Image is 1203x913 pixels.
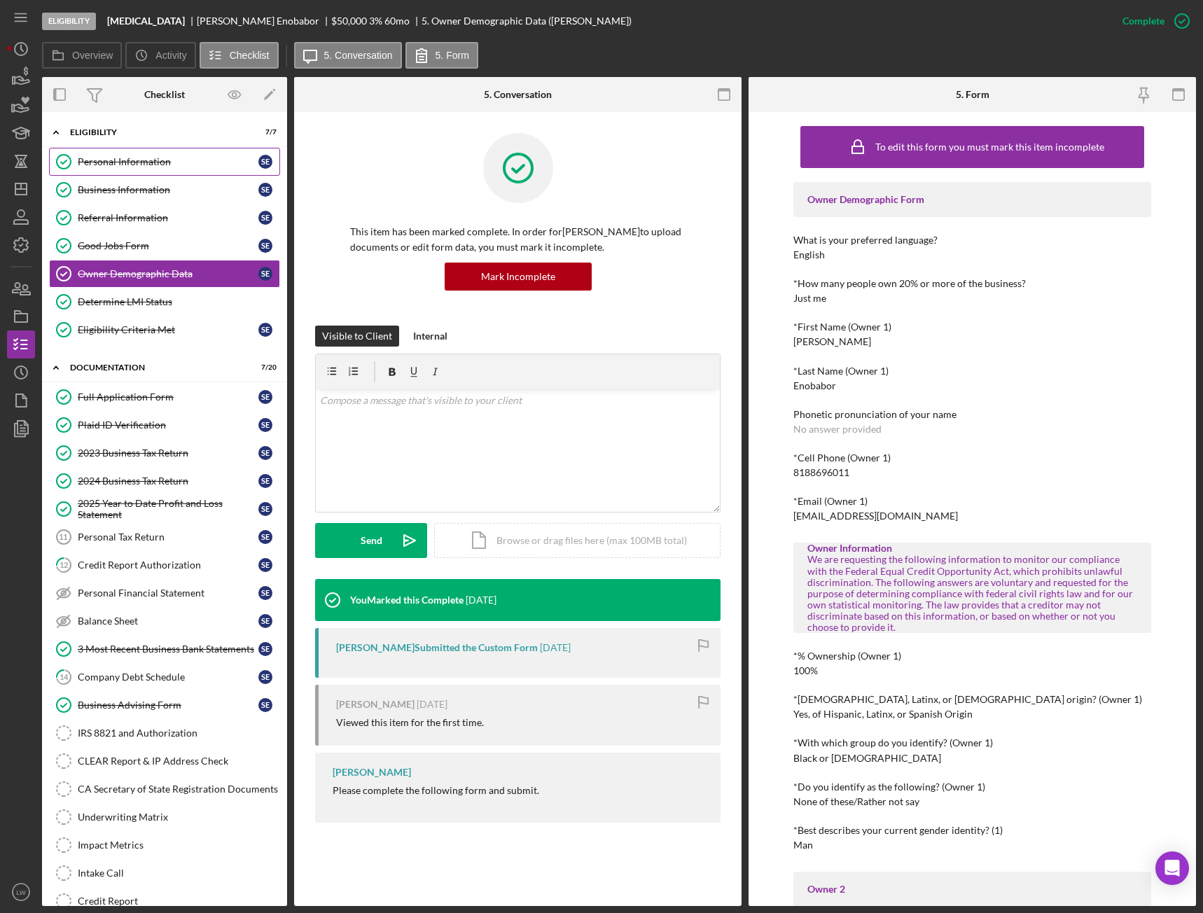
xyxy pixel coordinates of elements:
div: 100% [793,665,818,676]
div: 5. Form [956,89,989,100]
a: 2024 Business Tax ReturnSE [49,467,280,495]
a: 12Credit Report AuthorizationSE [49,551,280,579]
div: 8188696011 [793,467,849,478]
a: Business Advising FormSE [49,691,280,719]
label: Checklist [230,50,270,61]
time: 2025-09-13 09:34 [540,642,571,653]
a: Good Jobs FormSE [49,232,280,260]
div: S E [258,586,272,600]
button: Internal [406,326,454,347]
a: 3 Most Recent Business Bank StatementsSE [49,635,280,663]
div: Visible to Client [322,326,392,347]
div: 7 / 20 [251,363,277,372]
div: 7 / 7 [251,128,277,137]
div: Impact Metrics [78,839,279,851]
div: CLEAR Report & IP Address Check [78,755,279,767]
div: Complete [1122,7,1164,35]
div: S E [258,558,272,572]
div: *% Ownership (Owner 1) [793,650,1151,662]
div: Credit Report [78,895,279,907]
button: Complete [1108,7,1196,35]
div: Phonetic pronunciation of your name [793,409,1151,420]
div: Company Debt Schedule [78,671,258,683]
div: S E [258,502,272,516]
a: 2023 Business Tax ReturnSE [49,439,280,467]
div: Send [361,523,382,558]
div: To edit this form you must mark this item incomplete [875,141,1104,153]
button: Visible to Client [315,326,399,347]
a: IRS 8821 and Authorization [49,719,280,747]
div: S E [258,390,272,404]
div: S E [258,698,272,712]
div: Good Jobs Form [78,240,258,251]
div: *Do you identify as the following? (Owner 1) [793,781,1151,793]
div: [PERSON_NAME] [333,767,411,778]
div: Man [793,839,813,851]
a: Personal InformationSE [49,148,280,176]
div: Personal Tax Return [78,531,258,543]
tspan: 14 [60,672,69,681]
a: Referral InformationSE [49,204,280,232]
button: 5. Form [405,42,478,69]
div: S E [258,239,272,253]
a: Underwriting Matrix [49,803,280,831]
div: Owner Information [807,543,1137,554]
div: None of these/Rather not say [793,796,919,807]
div: [PERSON_NAME] [793,336,871,347]
button: Activity [125,42,195,69]
tspan: 11 [59,533,67,541]
label: Overview [72,50,113,61]
div: Enobabor [793,380,836,391]
div: *First Name (Owner 1) [793,321,1151,333]
div: S E [258,614,272,628]
a: Impact Metrics [49,831,280,859]
div: You Marked this Complete [350,594,464,606]
b: [MEDICAL_DATA] [107,15,185,27]
div: S E [258,211,272,225]
div: *[DEMOGRAPHIC_DATA], Latinx, or [DEMOGRAPHIC_DATA] origin? (Owner 1) [793,694,1151,705]
div: Just me [793,293,826,304]
a: Eligibility Criteria MetSE [49,316,280,344]
button: Mark Incomplete [445,263,592,291]
div: S E [258,418,272,432]
label: 5. Form [436,50,469,61]
div: *Last Name (Owner 1) [793,365,1151,377]
div: Documentation [70,363,242,372]
div: Business Information [78,184,258,195]
div: Intake Call [78,867,279,879]
div: CA Secretary of State Registration Documents [78,783,279,795]
a: Owner Demographic DataSE [49,260,280,288]
a: Personal Financial StatementSE [49,579,280,607]
div: Mark Incomplete [481,263,555,291]
div: S E [258,474,272,488]
div: 60 mo [384,15,410,27]
p: This item has been marked complete. In order for [PERSON_NAME] to upload documents or edit form d... [350,224,686,256]
div: 2024 Business Tax Return [78,475,258,487]
div: 5. Conversation [484,89,552,100]
div: 2025 Year to Date Profit and Loss Statement [78,498,258,520]
div: Underwriting Matrix [78,811,279,823]
time: 2025-09-13 09:32 [417,699,447,710]
div: [PERSON_NAME] [336,699,415,710]
span: $50,000 [331,15,367,27]
div: Personal Financial Statement [78,587,258,599]
div: What is your preferred language? [793,235,1151,246]
div: Eligibility [70,128,242,137]
div: Plaid ID Verification [78,419,258,431]
div: S E [258,530,272,544]
tspan: 12 [60,560,68,569]
div: [EMAIL_ADDRESS][DOMAIN_NAME] [793,510,958,522]
div: *How many people own 20% or more of the business? [793,278,1151,289]
label: 5. Conversation [324,50,393,61]
button: Checklist [200,42,279,69]
div: Referral Information [78,212,258,223]
a: 11Personal Tax ReturnSE [49,523,280,551]
div: Credit Report Authorization [78,559,258,571]
div: Owner Demographic Form [807,194,1137,205]
div: 3 Most Recent Business Bank Statements [78,643,258,655]
div: S E [258,642,272,656]
div: Owner Demographic Data [78,268,258,279]
div: S E [258,155,272,169]
a: Plaid ID VerificationSE [49,411,280,439]
a: 2025 Year to Date Profit and Loss StatementSE [49,495,280,523]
